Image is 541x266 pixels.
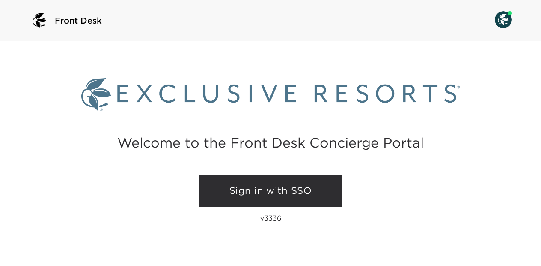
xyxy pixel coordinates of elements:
img: Exclusive Resorts logo [81,78,460,111]
span: Front Desk [55,15,102,27]
img: User [495,11,512,28]
h2: Welcome to the Front Desk Concierge Portal [117,136,424,149]
img: logo [29,10,50,31]
a: Sign in with SSO [199,175,342,207]
p: v3336 [260,214,281,222]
